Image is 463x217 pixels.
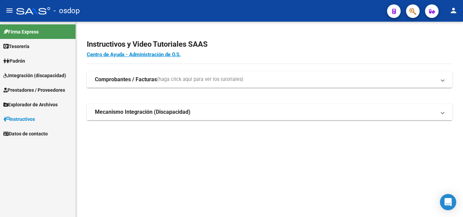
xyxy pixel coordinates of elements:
mat-expansion-panel-header: Comprobantes / Facturas(haga click aquí para ver los tutoriales) [87,71,452,88]
strong: Mecanismo Integración (Discapacidad) [95,108,190,116]
span: Firma Express [3,28,39,36]
div: Open Intercom Messenger [440,194,456,210]
span: Explorador de Archivos [3,101,58,108]
span: Prestadores / Proveedores [3,86,65,94]
span: Datos de contacto [3,130,48,137]
span: Integración (discapacidad) [3,72,66,79]
mat-expansion-panel-header: Mecanismo Integración (Discapacidad) [87,104,452,120]
span: Padrón [3,57,25,65]
strong: Comprobantes / Facturas [95,76,157,83]
mat-icon: person [449,6,458,15]
h2: Instructivos y Video Tutoriales SAAS [87,38,452,51]
span: (haga click aquí para ver los tutoriales) [157,76,243,83]
span: - osdop [54,3,80,18]
mat-icon: menu [5,6,14,15]
span: Instructivos [3,115,35,123]
a: Centro de Ayuda - Administración de O.S. [87,51,181,58]
span: Tesorería [3,43,29,50]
